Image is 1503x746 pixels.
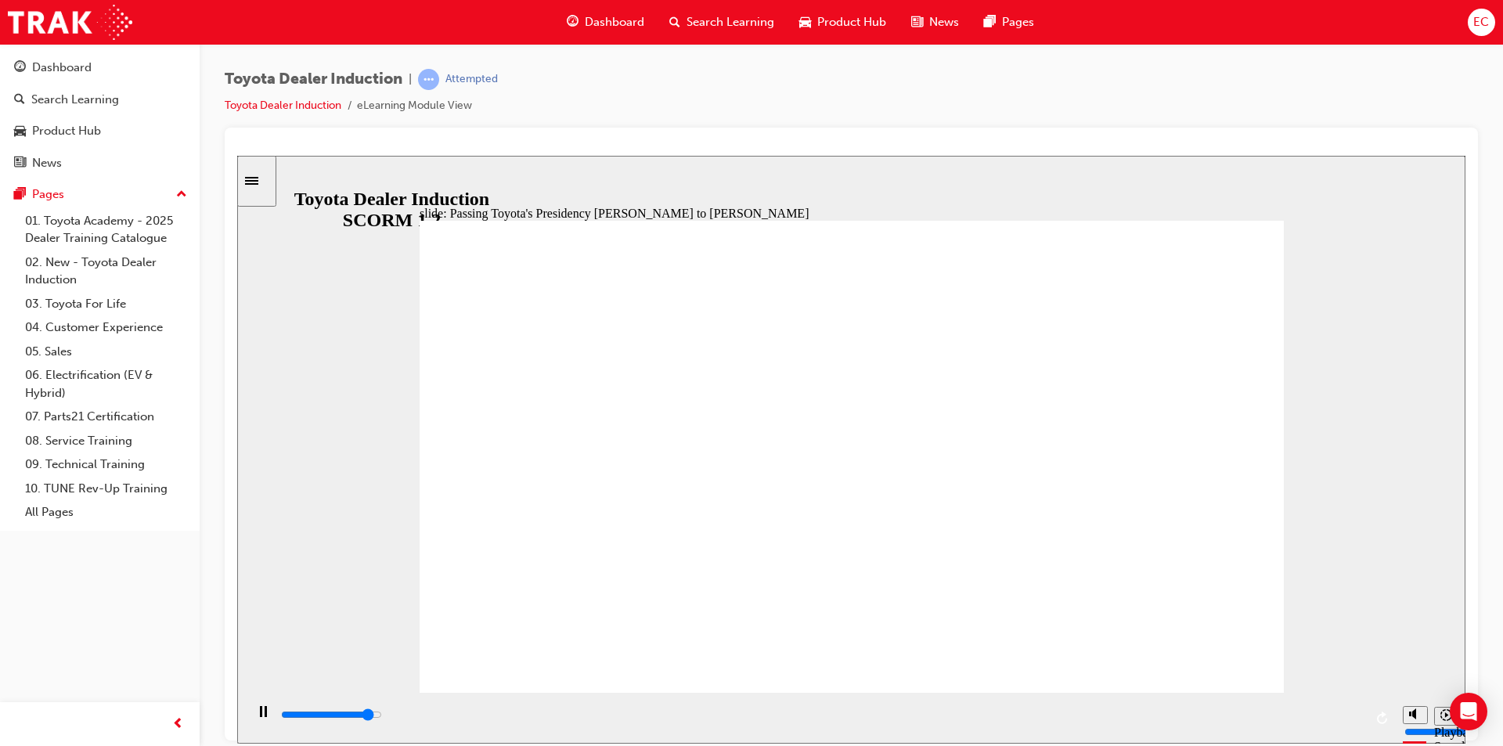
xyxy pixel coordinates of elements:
[1468,9,1495,36] button: EC
[1197,551,1221,570] button: Playback speed
[6,85,193,114] a: Search Learning
[911,13,923,32] span: news-icon
[669,13,680,32] span: search-icon
[445,72,498,87] div: Attempted
[176,185,187,205] span: up-icon
[971,6,1047,38] a: pages-iconPages
[225,99,341,112] a: Toyota Dealer Induction
[1158,537,1220,588] div: misc controls
[19,315,193,340] a: 04. Customer Experience
[14,157,26,171] span: news-icon
[8,550,34,576] button: Pause (Ctrl+Alt+P)
[32,122,101,140] div: Product Hub
[6,180,193,209] button: Pages
[899,6,971,38] a: news-iconNews
[409,70,412,88] span: |
[31,91,119,109] div: Search Learning
[984,13,996,32] span: pages-icon
[1167,570,1268,582] input: volume
[1166,550,1191,568] button: Mute (Ctrl+Alt+M)
[14,188,26,202] span: pages-icon
[6,50,193,180] button: DashboardSearch LearningProduct HubNews
[1450,693,1487,730] div: Open Intercom Messenger
[1002,13,1034,31] span: Pages
[172,715,184,734] span: prev-icon
[1473,13,1489,31] span: EC
[567,13,578,32] span: guage-icon
[817,13,886,31] span: Product Hub
[19,292,193,316] a: 03. Toyota For Life
[1134,551,1158,575] button: Replay (Ctrl+Alt+R)
[19,209,193,250] a: 01. Toyota Academy - 2025 Dealer Training Catalogue
[32,186,64,204] div: Pages
[1197,570,1220,598] div: Playback Speed
[32,59,92,77] div: Dashboard
[6,117,193,146] a: Product Hub
[799,13,811,32] span: car-icon
[44,553,145,565] input: slide progress
[14,61,26,75] span: guage-icon
[554,6,657,38] a: guage-iconDashboard
[6,149,193,178] a: News
[8,537,1158,588] div: playback controls
[32,154,62,172] div: News
[687,13,774,31] span: Search Learning
[14,93,25,107] span: search-icon
[418,69,439,90] span: learningRecordVerb_ATTEMPT-icon
[19,429,193,453] a: 08. Service Training
[657,6,787,38] a: search-iconSearch Learning
[585,13,644,31] span: Dashboard
[8,5,132,40] img: Trak
[787,6,899,38] a: car-iconProduct Hub
[225,70,402,88] span: Toyota Dealer Induction
[19,477,193,501] a: 10. TUNE Rev-Up Training
[19,405,193,429] a: 07. Parts21 Certification
[6,53,193,82] a: Dashboard
[19,363,193,405] a: 06. Electrification (EV & Hybrid)
[19,500,193,524] a: All Pages
[19,340,193,364] a: 05. Sales
[19,452,193,477] a: 09. Technical Training
[357,97,472,115] li: eLearning Module View
[929,13,959,31] span: News
[19,250,193,292] a: 02. New - Toyota Dealer Induction
[14,124,26,139] span: car-icon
